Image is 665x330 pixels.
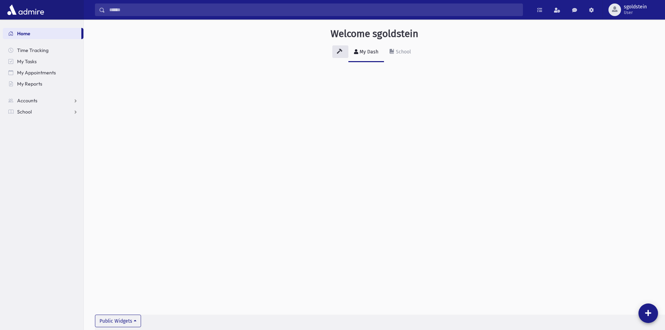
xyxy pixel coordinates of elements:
a: My Appointments [3,67,83,78]
button: Public Widgets [95,315,141,327]
span: sgoldstein [624,4,647,10]
input: Search [105,3,523,16]
span: Home [17,30,30,37]
a: School [384,43,416,62]
span: User [624,10,647,15]
span: My Appointments [17,69,56,76]
div: School [394,49,411,55]
div: My Dash [358,49,378,55]
a: School [3,106,83,117]
a: My Reports [3,78,83,89]
span: My Tasks [17,58,37,65]
span: My Reports [17,81,42,87]
a: Time Tracking [3,45,83,56]
a: Home [3,28,81,39]
span: Accounts [17,97,37,104]
a: Accounts [3,95,83,106]
a: My Tasks [3,56,83,67]
span: Time Tracking [17,47,49,53]
img: AdmirePro [6,3,46,17]
span: School [17,109,32,115]
a: My Dash [348,43,384,62]
h3: Welcome sgoldstein [331,28,418,40]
